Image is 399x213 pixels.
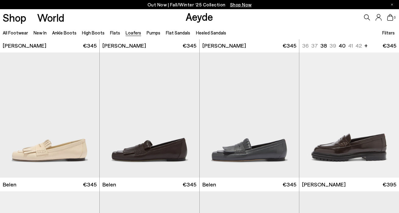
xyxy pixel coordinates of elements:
[383,42,396,49] span: €345
[186,10,213,23] a: Aeyde
[299,52,399,178] img: Leon Loafers
[100,39,199,52] a: [PERSON_NAME] €345
[200,52,299,178] img: Belen Tassel Loafers
[299,178,399,191] a: [PERSON_NAME] €395
[202,42,246,49] span: [PERSON_NAME]
[299,39,399,52] a: 36 37 38 39 40 41 42 + €345
[339,42,346,49] li: 40
[82,30,105,35] a: High Boots
[302,181,346,188] span: [PERSON_NAME]
[52,30,77,35] a: Ankle Boots
[183,181,196,188] span: €345
[166,30,190,35] a: Flat Sandals
[183,42,196,49] span: €345
[110,30,120,35] a: Flats
[126,30,141,35] a: Loafers
[148,1,252,9] p: Out Now | Fall/Winter ‘25 Collection
[230,2,252,7] span: Navigate to /collections/new-in
[83,42,97,49] span: €345
[3,30,28,35] a: All Footwear
[102,181,116,188] span: Belen
[3,12,26,23] a: Shop
[387,14,393,21] a: 0
[100,178,199,191] a: Belen €345
[383,181,396,188] span: €395
[393,16,396,19] span: 0
[147,30,160,35] a: Pumps
[320,42,327,49] li: 38
[283,181,296,188] span: €345
[3,42,46,49] span: [PERSON_NAME]
[34,30,47,35] a: New In
[100,52,199,178] img: Belen Tassel Loafers
[302,42,360,49] ul: variant
[83,181,97,188] span: €345
[102,42,146,49] span: [PERSON_NAME]
[364,41,368,49] li: +
[196,30,226,35] a: Heeled Sandals
[37,12,64,23] a: World
[202,181,216,188] span: Belen
[200,39,299,52] a: [PERSON_NAME] €345
[3,181,16,188] span: Belen
[382,30,395,35] span: Filters
[200,178,299,191] a: Belen €345
[283,42,296,49] span: €345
